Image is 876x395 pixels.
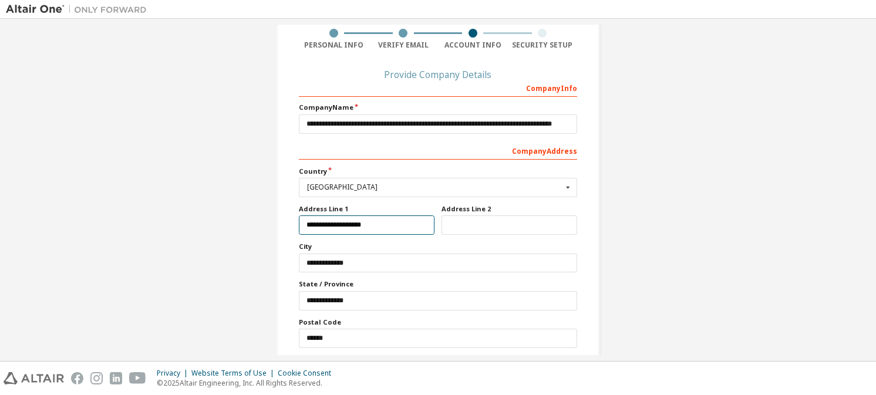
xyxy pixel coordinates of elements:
[71,372,83,384] img: facebook.svg
[369,40,439,50] div: Verify Email
[438,40,508,50] div: Account Info
[299,242,577,251] label: City
[4,372,64,384] img: altair_logo.svg
[191,369,278,378] div: Website Terms of Use
[157,369,191,378] div: Privacy
[129,372,146,384] img: youtube.svg
[299,167,577,176] label: Country
[299,318,577,327] label: Postal Code
[508,40,578,50] div: Security Setup
[299,40,369,50] div: Personal Info
[299,204,434,214] label: Address Line 1
[442,204,577,214] label: Address Line 2
[299,279,577,289] label: State / Province
[299,78,577,97] div: Company Info
[90,372,103,384] img: instagram.svg
[307,184,562,191] div: [GEOGRAPHIC_DATA]
[278,369,338,378] div: Cookie Consent
[299,103,577,112] label: Company Name
[6,4,153,15] img: Altair One
[157,378,338,388] p: © 2025 Altair Engineering, Inc. All Rights Reserved.
[110,372,122,384] img: linkedin.svg
[299,71,577,78] div: Provide Company Details
[299,141,577,160] div: Company Address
